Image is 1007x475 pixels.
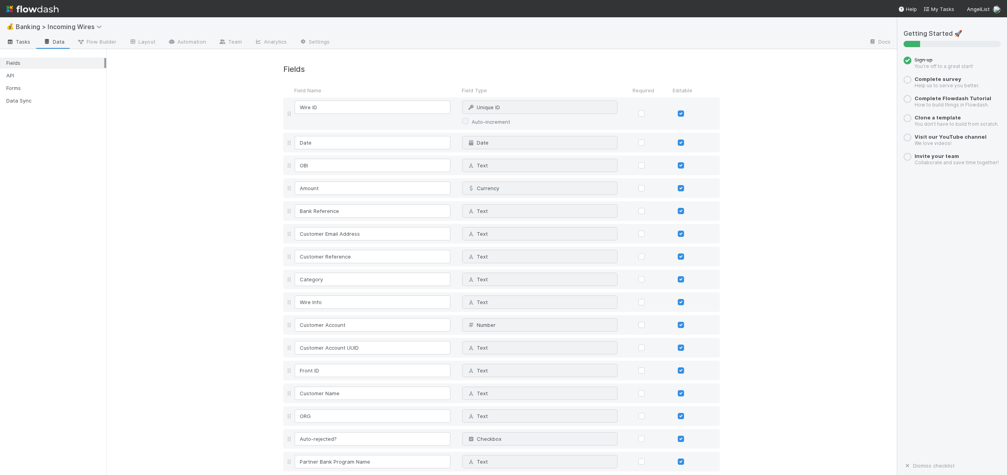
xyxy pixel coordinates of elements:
span: Text [467,413,488,419]
input: Untitled field [295,455,450,468]
a: Complete survey [915,76,961,82]
small: Collaborate and save time together! [915,160,999,165]
label: Auto-increment [472,117,510,127]
span: Text [467,276,488,282]
span: Text [467,458,488,465]
input: Untitled field [295,318,450,332]
span: Text [467,253,488,260]
span: Text [467,367,488,374]
input: Untitled field [295,295,450,309]
input: Untitled field [295,409,450,423]
span: Text [467,390,488,396]
span: Text [467,299,488,305]
div: Fields [6,58,104,68]
small: You’re off to a great start! [915,63,973,69]
small: How to build things in Flowdash. [915,102,989,108]
span: Text [467,208,488,214]
input: Untitled field [295,204,450,218]
input: Untitled field [295,341,450,354]
small: You don’t have to build from scratch. [915,121,999,127]
input: Untitled field [295,387,450,400]
h5: Getting Started 🚀 [904,30,1001,38]
span: Currency [467,185,499,191]
div: Forms [6,83,104,93]
a: Automation [162,36,212,49]
span: Banking > Incoming Wires [16,23,106,31]
span: Text [467,162,488,169]
input: Untitled field [295,136,450,149]
span: 💰 [6,23,14,30]
small: Help us to serve you better. [915,83,979,88]
input: Untitled field [295,159,450,172]
a: Clone a template [915,114,961,121]
a: Layout [123,36,162,49]
span: Number [467,322,496,328]
div: API [6,71,104,81]
span: Tasks [6,38,31,46]
span: Flow Builder [77,38,116,46]
a: Complete Flowdash Tutorial [915,95,991,101]
span: Text [467,345,488,351]
img: avatar_bdfa3533-0fcc-4751-bbb0-f891a59c9894.png [993,6,1001,13]
a: Docs [863,36,897,49]
input: Untitled field [295,250,450,263]
span: Date [467,139,489,146]
div: Help [898,5,917,13]
input: Untitled field [295,227,450,240]
a: Dismiss checklist [904,462,955,469]
a: Invite your team [915,153,959,159]
a: My Tasks [923,5,954,13]
input: Untitled field [295,432,450,446]
span: Text [467,231,488,237]
input: Untitled field [295,273,450,286]
span: My Tasks [923,6,954,12]
small: We love videos! [915,140,952,146]
span: Checkbox [467,436,502,442]
input: Untitled field [295,364,450,377]
div: Required [623,86,663,94]
a: Flow Builder [71,36,123,49]
div: Editable [663,86,702,94]
input: Untitled field [295,182,450,195]
span: Unique ID [467,104,500,110]
a: Analytics [248,36,293,49]
span: AngelList [967,6,990,12]
img: logo-inverted-e16ddd16eac7371096b0.svg [6,2,59,16]
input: Untitled field [295,101,450,114]
a: Visit our YouTube channel [915,134,987,140]
div: Field Type [456,86,623,94]
a: Data [37,36,71,49]
div: Data Sync [6,96,104,106]
a: Team [212,36,248,49]
h4: Fields [283,65,720,74]
span: Sign up [915,57,933,63]
a: Settings [293,36,336,49]
div: Field Name [293,86,456,94]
